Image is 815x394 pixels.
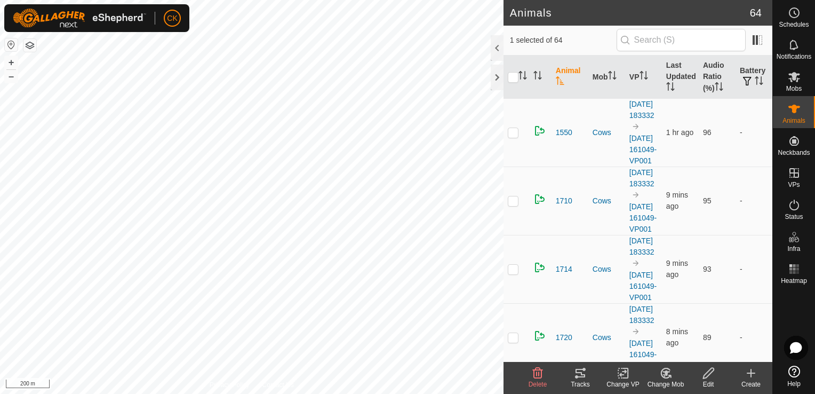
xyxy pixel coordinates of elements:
a: Privacy Policy [210,380,250,390]
img: returning on [533,329,546,342]
span: 1710 [556,195,572,207]
span: 95 [703,196,712,205]
img: returning on [533,124,546,137]
div: Cows [593,195,621,207]
input: Search (S) [617,29,746,51]
span: Neckbands [778,149,810,156]
p-sorticon: Activate to sort [715,84,723,92]
td: - [736,98,772,167]
p-sorticon: Activate to sort [518,73,527,81]
p-sorticon: Activate to sort [640,73,648,81]
span: Infra [787,246,800,252]
span: 1550 [556,127,572,138]
span: Notifications [777,53,811,60]
span: 1720 [556,332,572,343]
div: Create [730,380,772,389]
span: Status [785,214,803,220]
button: + [5,56,18,69]
img: to [632,122,640,131]
a: [DATE] 183332 [629,100,654,120]
p-sorticon: Activate to sort [608,73,617,81]
span: 1 selected of 64 [510,35,617,46]
th: VP [625,56,662,99]
a: Contact Us [262,380,294,390]
a: [DATE] 183332 [629,168,654,188]
button: Reset Map [5,38,18,51]
th: Last Updated [662,56,699,99]
span: 64 [750,5,762,21]
p-sorticon: Activate to sort [556,78,564,86]
span: Mobs [786,85,802,92]
span: 96 [703,128,712,137]
th: Animal [552,56,588,99]
td: - [736,167,772,235]
div: Cows [593,264,621,275]
button: Map Layers [23,39,36,52]
th: Audio Ratio (%) [699,56,736,99]
img: Gallagher Logo [13,9,146,28]
div: Tracks [559,380,602,389]
p-sorticon: Activate to sort [666,84,675,92]
img: to [632,327,640,336]
img: to [632,191,640,199]
span: CK [167,13,177,24]
button: – [5,70,18,83]
span: 18 Aug 2025, 5:54 pm [666,191,688,210]
div: Cows [593,332,621,343]
span: 18 Aug 2025, 5:55 pm [666,327,688,347]
span: 18 Aug 2025, 4:35 pm [666,128,693,137]
img: returning on [533,261,546,274]
div: Change VP [602,380,644,389]
span: 89 [703,333,712,342]
a: [DATE] 161049-VP001 [629,202,657,233]
a: [DATE] 161049-VP001 [629,134,657,165]
span: VPs [788,182,800,188]
span: 1714 [556,264,572,275]
td: - [736,303,772,372]
img: to [632,259,640,267]
span: 18 Aug 2025, 5:53 pm [666,259,688,279]
h2: Animals [510,6,750,19]
div: Edit [687,380,730,389]
td: - [736,235,772,303]
a: [DATE] 161049-VP001 [629,271,657,302]
img: returning on [533,193,546,206]
span: 93 [703,265,712,273]
span: Delete [529,381,547,388]
p-sorticon: Activate to sort [533,73,542,81]
th: Battery [736,56,772,99]
span: Help [787,381,801,387]
a: [DATE] 161049-VP001 [629,339,657,370]
a: [DATE] 183332 [629,237,654,256]
div: Change Mob [644,380,687,389]
a: Help [773,361,815,391]
th: Mob [588,56,625,99]
p-sorticon: Activate to sort [755,78,763,86]
span: Heatmap [781,278,807,284]
span: Animals [782,117,805,124]
div: Cows [593,127,621,138]
a: [DATE] 183332 [629,305,654,325]
span: Schedules [779,21,809,28]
